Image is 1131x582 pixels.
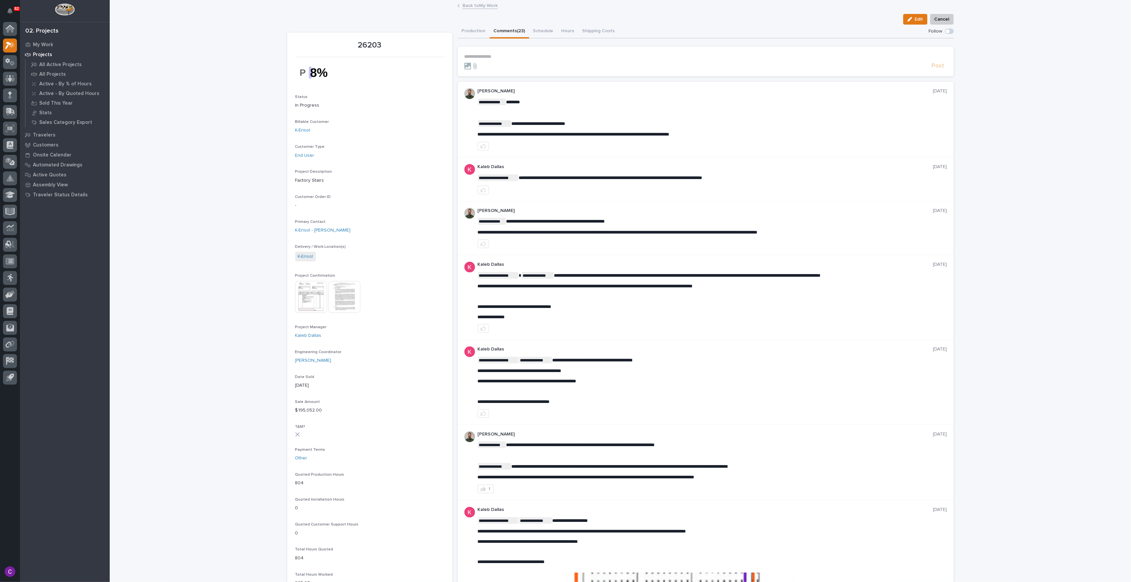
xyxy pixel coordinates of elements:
span: Post [932,62,944,70]
button: Notifications [3,4,17,18]
img: Workspace Logo [55,3,74,16]
button: Comments (23) [490,25,529,39]
span: Project Description [295,170,332,174]
p: [DATE] [933,346,947,352]
a: All Projects [26,69,110,79]
p: Customers [33,142,59,148]
p: Kaleb Dallas [478,262,933,267]
p: $ 195,052.00 [295,407,444,414]
button: like this post [478,142,489,150]
a: Sales Category Export [26,118,110,127]
p: Active Quotes [33,172,66,178]
p: Automated Drawings [33,162,82,168]
a: K-Ensol [295,127,311,134]
span: Project Confirmation [295,274,335,278]
p: [DATE] [295,382,444,389]
img: ACg8ocJFQJZtOpq0mXhEl6L5cbQXDkmdPAf0fdoBPnlMfqfX=s96-c [464,164,475,175]
p: Active - By Quoted Hours [39,91,99,97]
p: Sold This Year [39,100,73,106]
span: Project Manager [295,325,327,329]
img: ACg8ocJFQJZtOpq0mXhEl6L5cbQXDkmdPAf0fdoBPnlMfqfX=s96-c [464,262,475,272]
p: Kaleb Dallas [478,164,933,170]
p: [DATE] [933,432,947,437]
span: Cancel [935,15,949,23]
button: like this post [478,186,489,194]
button: Post [929,62,947,70]
span: Quoted Installation Hours [295,498,345,502]
button: like this post [478,409,489,418]
a: Assembly View [20,180,110,190]
p: [DATE] [933,507,947,513]
img: AATXAJw4slNr5ea0WduZQVIpKGhdapBAGQ9xVsOeEvl5=s96-c [464,208,475,219]
p: In Progress [295,102,444,109]
img: ACg8ocJFQJZtOpq0mXhEl6L5cbQXDkmdPAf0fdoBPnlMfqfX=s96-c [464,346,475,357]
div: 02. Projects [25,28,59,35]
img: AATXAJw4slNr5ea0WduZQVIpKGhdapBAGQ9xVsOeEvl5=s96-c [464,432,475,442]
a: Other [295,455,308,462]
a: Automated Drawings [20,160,110,170]
a: Traveler Status Details [20,190,110,200]
img: AATXAJw4slNr5ea0WduZQVIpKGhdapBAGQ9xVsOeEvl5=s96-c [464,88,475,99]
span: Date Sold [295,375,314,379]
a: Projects [20,49,110,59]
p: [DATE] [933,262,947,267]
span: T&M? [295,425,306,429]
a: Active - By % of Hours [26,79,110,88]
a: Travelers [20,130,110,140]
p: All Projects [39,71,66,77]
p: [DATE] [933,88,947,94]
a: Customers [20,140,110,150]
p: Projects [33,52,52,58]
p: My Work [33,42,53,48]
p: [DATE] [933,164,947,170]
a: Sold This Year [26,98,110,108]
p: 804 [295,555,444,562]
a: All Active Projects [26,60,110,69]
span: Total Hours Quoted [295,547,333,551]
p: Travelers [33,132,56,138]
p: Sales Category Export [39,120,92,126]
span: Status [295,95,308,99]
p: Assembly View [33,182,68,188]
p: 804 [295,480,444,487]
button: Production [458,25,490,39]
button: Shipping Costs [578,25,619,39]
p: [PERSON_NAME] [478,432,933,437]
p: [PERSON_NAME] [478,208,933,214]
p: Stats [39,110,52,116]
span: Primary Contact [295,220,326,224]
span: Sale Amount [295,400,320,404]
button: users-avatar [3,565,17,579]
div: Notifications82 [8,8,17,19]
p: [DATE] [933,208,947,214]
span: Edit [915,16,923,22]
p: Kaleb Dallas [478,507,933,513]
button: Hours [558,25,578,39]
p: - [295,202,444,209]
a: [PERSON_NAME] [295,357,331,364]
p: Traveler Status Details [33,192,88,198]
span: Quoted Production Hours [295,473,344,477]
p: Kaleb Dallas [478,346,933,352]
a: My Work [20,40,110,49]
p: Onsite Calendar [33,152,71,158]
span: Total Hours Worked [295,573,333,577]
span: Engineering Coordinator [295,350,342,354]
span: Customer Order ID [295,195,331,199]
a: Active - By Quoted Hours [26,89,110,98]
span: Delivery / Work Location(s) [295,245,346,249]
button: Schedule [529,25,558,39]
p: 82 [15,6,19,11]
a: Back toMy Work [462,1,498,9]
span: Customer Type [295,145,325,149]
button: Edit [903,14,928,25]
button: like this post [478,240,489,248]
span: Quoted Customer Support Hours [295,523,359,527]
p: All Active Projects [39,62,82,68]
a: Kaleb Dallas [295,332,321,339]
span: Payment Terms [295,448,325,452]
button: Cancel [930,14,954,25]
p: 0 [295,505,444,512]
a: End User [295,152,314,159]
button: 1 [478,485,494,493]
